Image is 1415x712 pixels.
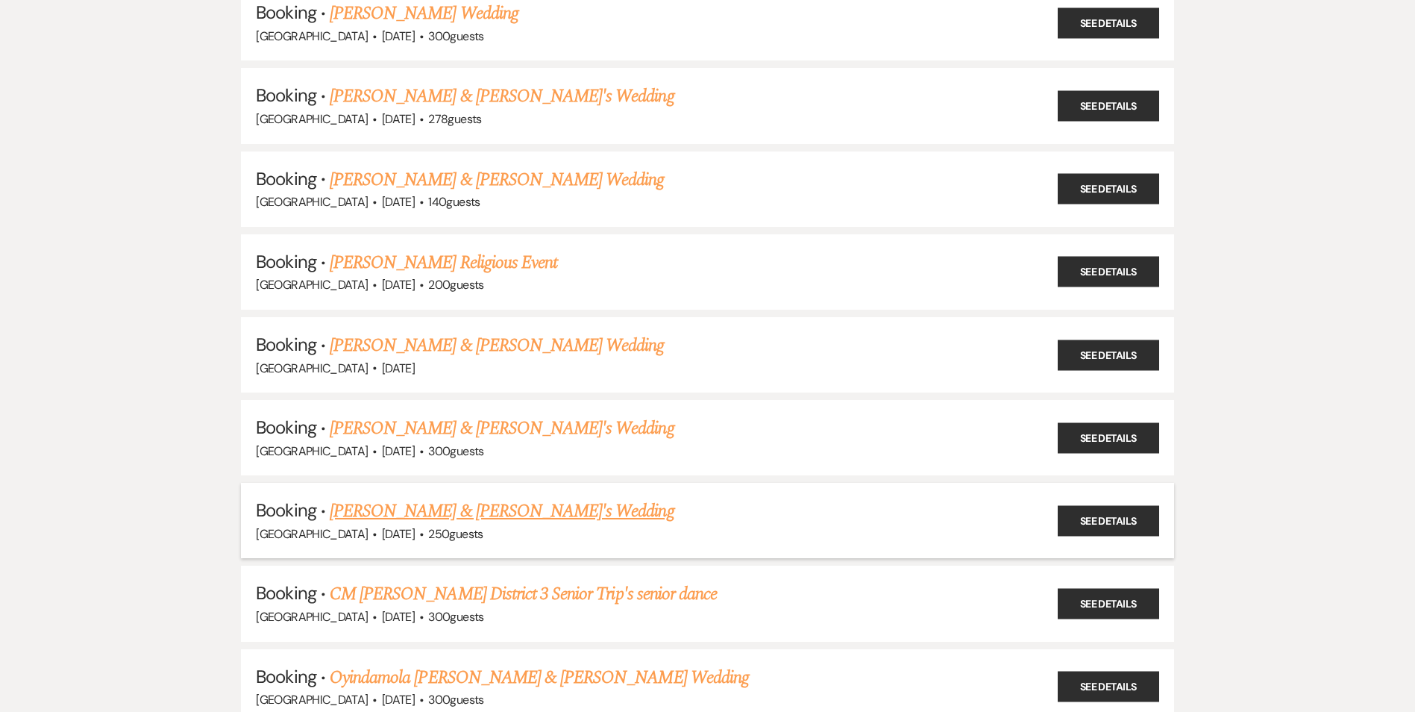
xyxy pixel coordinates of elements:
span: [DATE] [382,111,415,127]
a: [PERSON_NAME] & [PERSON_NAME]'s Wedding [330,83,674,110]
a: See Details [1058,174,1159,204]
a: See Details [1058,422,1159,453]
span: 300 guests [428,28,483,44]
span: Booking [256,665,316,688]
a: See Details [1058,589,1159,619]
span: [DATE] [382,526,415,542]
span: [GEOGRAPHIC_DATA] [256,609,368,625]
span: [GEOGRAPHIC_DATA] [256,277,368,293]
a: See Details [1058,672,1159,702]
span: [GEOGRAPHIC_DATA] [256,194,368,210]
span: Booking [256,250,316,273]
a: [PERSON_NAME] & [PERSON_NAME]'s Wedding [330,498,674,525]
span: [DATE] [382,360,415,376]
span: [DATE] [382,28,415,44]
a: Oyindamola [PERSON_NAME] & [PERSON_NAME] Wedding [330,664,749,691]
a: [PERSON_NAME] Religious Event [330,249,557,276]
span: [GEOGRAPHIC_DATA] [256,692,368,708]
span: [GEOGRAPHIC_DATA] [256,443,368,459]
span: Booking [256,84,316,107]
span: Booking [256,333,316,356]
span: 250 guests [428,526,483,542]
span: [DATE] [382,692,415,708]
span: 300 guests [428,443,483,459]
span: [GEOGRAPHIC_DATA] [256,111,368,127]
span: [GEOGRAPHIC_DATA] [256,28,368,44]
a: CM [PERSON_NAME] District 3 Senior Trip's senior dance [330,581,717,608]
span: Booking [256,167,316,190]
span: Booking [256,416,316,439]
a: See Details [1058,90,1159,121]
span: Booking [256,499,316,522]
span: 200 guests [428,277,483,293]
span: [GEOGRAPHIC_DATA] [256,526,368,542]
span: [DATE] [382,194,415,210]
span: 300 guests [428,692,483,708]
a: See Details [1058,257,1159,287]
a: See Details [1058,7,1159,38]
span: [DATE] [382,609,415,625]
span: Booking [256,581,316,605]
span: Booking [256,1,316,24]
span: [GEOGRAPHIC_DATA] [256,360,368,376]
span: 300 guests [428,609,483,625]
span: [DATE] [382,277,415,293]
a: [PERSON_NAME] & [PERSON_NAME] Wedding [330,166,664,193]
span: 278 guests [428,111,481,127]
a: [PERSON_NAME] & [PERSON_NAME]'s Wedding [330,415,674,442]
a: See Details [1058,505,1159,536]
span: 140 guests [428,194,480,210]
a: [PERSON_NAME] & [PERSON_NAME] Wedding [330,332,664,359]
span: [DATE] [382,443,415,459]
a: See Details [1058,340,1159,370]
